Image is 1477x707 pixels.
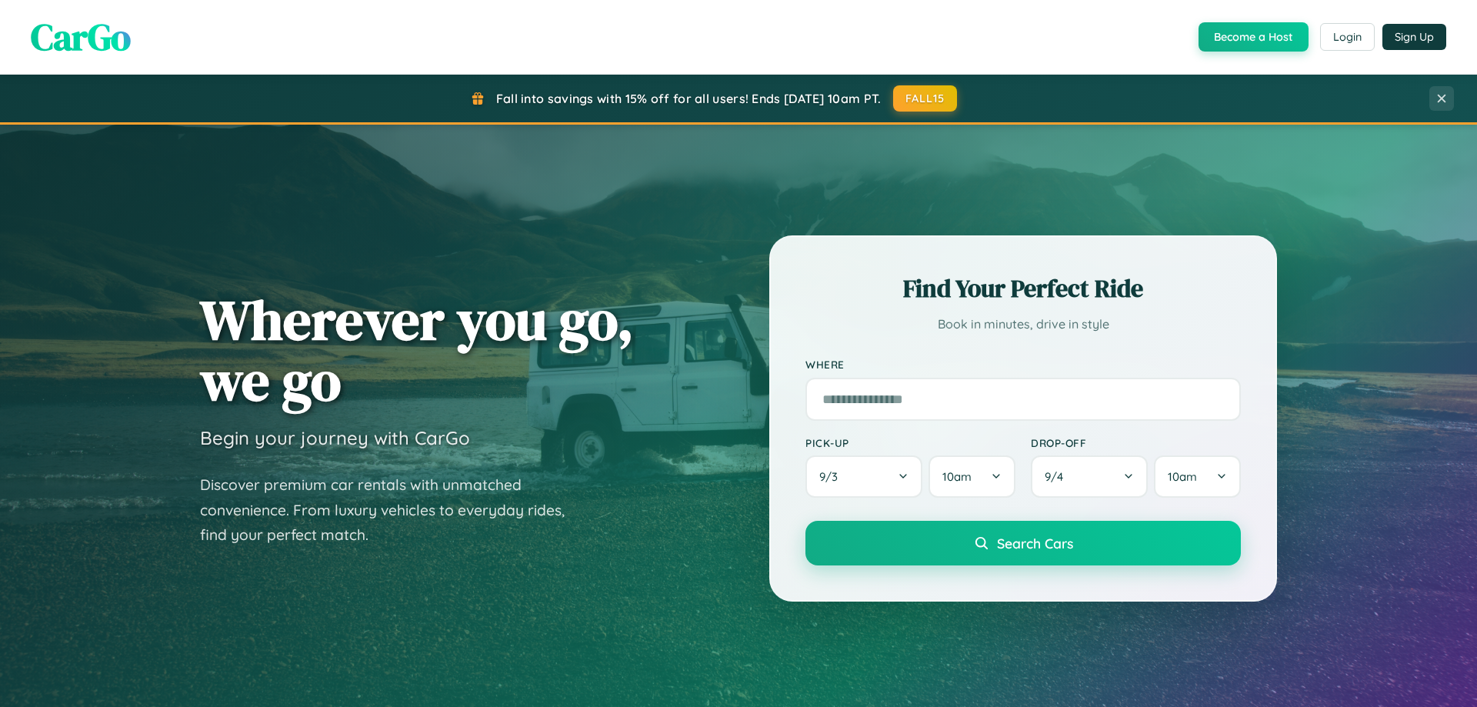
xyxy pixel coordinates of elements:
[942,469,972,484] span: 10am
[893,85,958,112] button: FALL15
[929,455,1015,498] button: 10am
[200,426,470,449] h3: Begin your journey with CarGo
[1382,24,1446,50] button: Sign Up
[200,289,634,411] h1: Wherever you go, we go
[1031,436,1241,449] label: Drop-off
[496,91,882,106] span: Fall into savings with 15% off for all users! Ends [DATE] 10am PT.
[805,313,1241,335] p: Book in minutes, drive in style
[1031,455,1148,498] button: 9/4
[200,472,585,548] p: Discover premium car rentals with unmatched convenience. From luxury vehicles to everyday rides, ...
[31,12,131,62] span: CarGo
[805,359,1241,372] label: Where
[819,469,845,484] span: 9 / 3
[805,436,1015,449] label: Pick-up
[997,535,1073,552] span: Search Cars
[805,272,1241,305] h2: Find Your Perfect Ride
[805,455,922,498] button: 9/3
[1168,469,1197,484] span: 10am
[1320,23,1375,51] button: Login
[1154,455,1241,498] button: 10am
[805,521,1241,565] button: Search Cars
[1199,22,1309,52] button: Become a Host
[1045,469,1071,484] span: 9 / 4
